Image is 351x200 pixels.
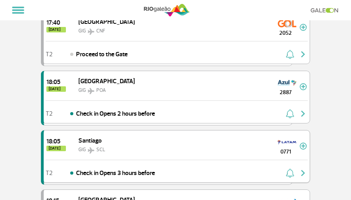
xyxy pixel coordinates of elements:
img: seta-direita-painel-voo.svg [298,50,308,59]
img: sino-painel-voo.svg [286,168,294,178]
span: SCL [96,146,105,153]
span: T2 [46,52,53,57]
span: Check in Opens 2 hours before [76,109,155,118]
img: sino-painel-voo.svg [286,50,294,59]
span: CNF [96,28,105,34]
span: Santiago [78,137,102,145]
img: mais-info-painel-voo.svg [300,24,307,31]
span: 2025-08-25 18:05:00 [46,138,66,145]
span: T2 [46,170,53,176]
img: GOL Transportes Aereos [278,17,296,30]
img: sino-painel-voo.svg [286,109,294,118]
span: 2052 [271,29,300,37]
span: T2 [46,111,53,116]
span: 2025-08-25 17:40:00 [46,20,66,26]
img: mais-info-painel-voo.svg [300,143,307,150]
span: 2887 [271,88,300,96]
span: GIG [78,28,86,34]
img: LAN Airlines [278,136,296,148]
span: [DATE] [46,146,66,151]
img: mais-info-painel-voo.svg [300,83,307,90]
span: Check in Opens 3 hours before [76,168,155,178]
span: [GEOGRAPHIC_DATA] [78,77,135,85]
span: 0771 [271,148,300,156]
span: [DATE] [46,86,66,92]
span: Proceed to the Gate [76,50,128,59]
span: GIG [78,87,86,93]
span: [GEOGRAPHIC_DATA] [78,18,135,26]
img: Azul Linhas Aéreas [278,77,296,89]
span: POA [96,87,106,93]
img: seta-direita-painel-voo.svg [298,168,308,178]
span: GIG [78,146,86,153]
span: 2025-08-25 18:05:00 [46,79,66,85]
img: seta-direita-painel-voo.svg [298,109,308,118]
span: [DATE] [46,27,66,32]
